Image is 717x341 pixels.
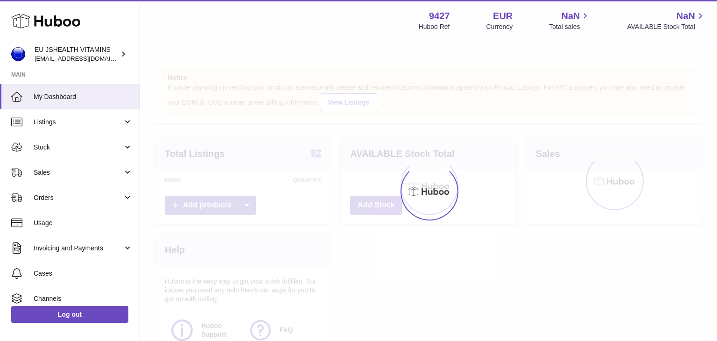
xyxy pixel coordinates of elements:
[34,118,123,127] span: Listings
[34,143,123,152] span: Stock
[676,10,695,22] span: NaN
[34,244,123,253] span: Invoicing and Payments
[34,193,123,202] span: Orders
[11,306,128,323] a: Log out
[35,45,119,63] div: EU JSHEALTH VITAMINS
[35,55,137,62] span: [EMAIL_ADDRESS][DOMAIN_NAME]
[627,10,706,31] a: NaN AVAILABLE Stock Total
[493,10,513,22] strong: EUR
[419,22,450,31] div: Huboo Ref
[561,10,580,22] span: NaN
[429,10,450,22] strong: 9427
[34,219,133,227] span: Usage
[486,22,513,31] div: Currency
[11,47,25,61] img: internalAdmin-9427@internal.huboo.com
[34,269,133,278] span: Cases
[549,10,590,31] a: NaN Total sales
[627,22,706,31] span: AVAILABLE Stock Total
[34,294,133,303] span: Channels
[549,22,590,31] span: Total sales
[34,92,133,101] span: My Dashboard
[34,168,123,177] span: Sales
